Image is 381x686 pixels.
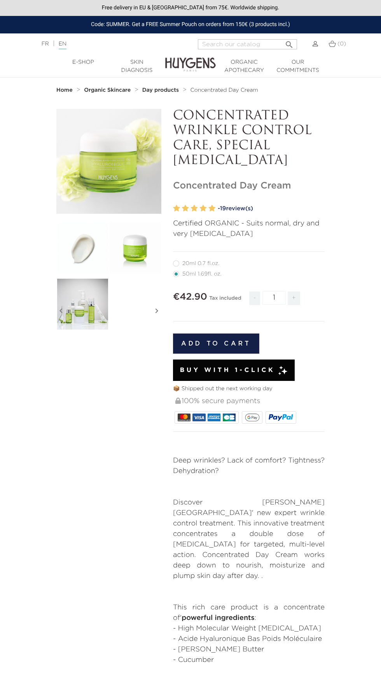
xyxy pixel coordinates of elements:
a: Organic Apothecary [217,58,271,75]
p: Deep wrinkles? Lack of comfort? Tightness? Dehydration? [173,456,325,477]
strong: Day products [142,87,179,93]
span: 19 [220,206,226,211]
label: 4 [199,203,206,214]
span: - [249,292,260,305]
span: (0) [337,41,346,47]
div: 100% secure payments [175,393,325,410]
img: Huygens [165,45,216,73]
div: Tax included [209,290,241,311]
p: This rich care product is a concentrate of' : [173,602,325,623]
span: + [288,292,300,305]
a: FR [42,41,49,47]
p: Certified ORGANIC - Suits normal, dry and very [MEDICAL_DATA] [173,218,325,239]
img: CB_NATIONALE [223,414,236,421]
a: Organic Skincare [84,87,133,93]
img: AMEX [208,414,220,421]
label: 2 [182,203,189,214]
i:  [56,292,66,330]
a: E-Shop [56,58,110,66]
li: - Acide Hyaluronique Bas Poids Moléculaire [173,634,325,644]
button:  [282,37,296,47]
li: - Cucumber [173,655,325,665]
i:  [152,292,161,330]
h1: Concentrated Day Cream [173,180,325,192]
p: Discover [PERSON_NAME][GEOGRAPHIC_DATA]' new expert wrinkle control treatment. This innovative tr... [173,497,325,581]
a: EN [59,41,66,49]
img: 100% secure payments [175,398,181,404]
img: VISA [192,414,205,421]
label: 5 [208,203,215,214]
label: 50ml 1.69fl. oz. [173,271,231,277]
img: google_pay [245,414,260,421]
input: Quantity [262,291,286,305]
a: Day products [142,87,181,93]
a: Concentrated Day Cream [190,87,258,93]
li: - [PERSON_NAME] Butter [173,644,325,655]
strong: powerful ingredients [182,614,254,621]
a: -19review(s) [218,203,325,215]
div: | [38,39,153,49]
li: - High Molecular Weight [MEDICAL_DATA] [173,623,325,634]
a: Skin Diagnosis [110,58,164,75]
button: Add to cart [173,333,259,354]
a: Home [56,87,74,93]
strong: Home [56,87,73,93]
img: MASTERCARD [178,414,190,421]
span: €42.90 [173,292,207,302]
label: 3 [191,203,198,214]
p: CONCENTRATED WRINKLE CONTROL CARE, SPECIAL [MEDICAL_DATA] [173,109,325,169]
i:  [285,38,294,47]
input: Search [198,39,297,49]
label: 1 [173,203,180,214]
p: 📦 Shipped out the next working day [173,385,325,393]
a: Our commitments [271,58,325,75]
label: 20ml 0.7 fl.oz. [173,260,229,267]
strong: Organic Skincare [84,87,131,93]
